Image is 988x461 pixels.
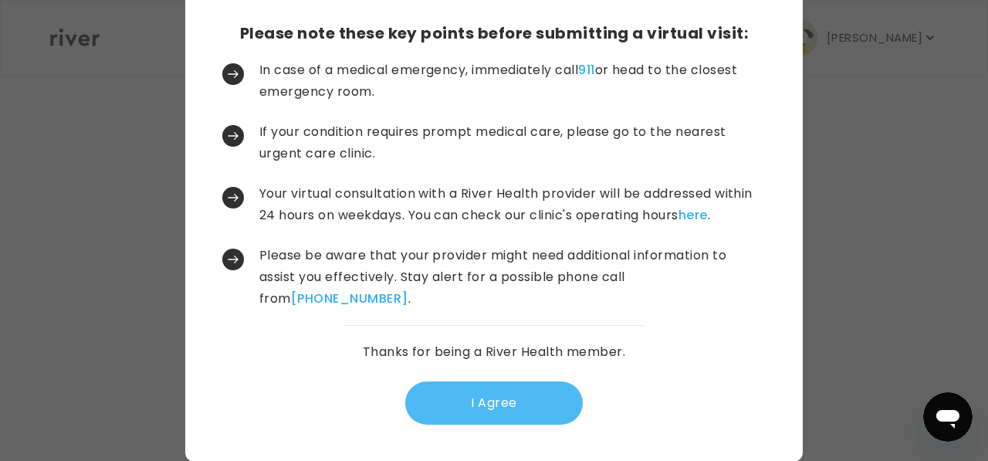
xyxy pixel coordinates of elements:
p: Your virtual consultation with a River Health provider will be addressed within 24 hours on weekd... [259,183,763,226]
p: Please be aware that your provider might need additional information to assist you effectively. S... [259,245,763,310]
h3: Please note these key points before submitting a virtual visit: [240,22,748,44]
p: Thanks for being a River Health member. [363,341,626,363]
a: 911 [578,61,594,79]
iframe: Button to launch messaging window [923,392,973,442]
a: here [678,206,708,224]
p: In case of a medical emergency, immediately call or head to the closest emergency room. [259,59,763,103]
button: I Agree [405,381,583,425]
p: If your condition requires prompt medical care, please go to the nearest urgent care clinic. [259,121,763,164]
a: [PHONE_NUMBER] [291,290,408,307]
